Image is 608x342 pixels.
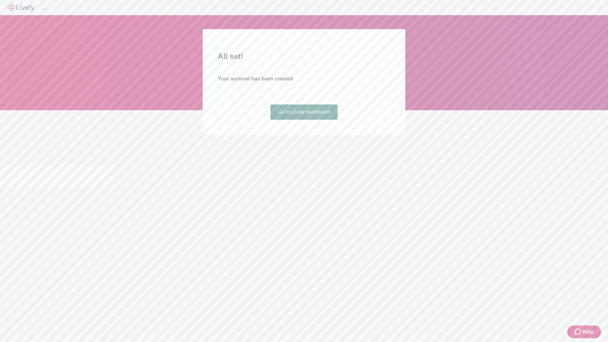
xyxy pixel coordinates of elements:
[575,328,582,336] svg: Zendesk support icon
[8,4,34,11] img: Lively
[218,75,390,83] h4: Your account has been created.
[567,326,601,338] button: Zendesk support iconHelp
[218,51,390,62] h2: All set!
[582,328,593,336] span: Help
[270,104,338,120] a: Go to Lively dashboard
[42,8,47,10] button: Log out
